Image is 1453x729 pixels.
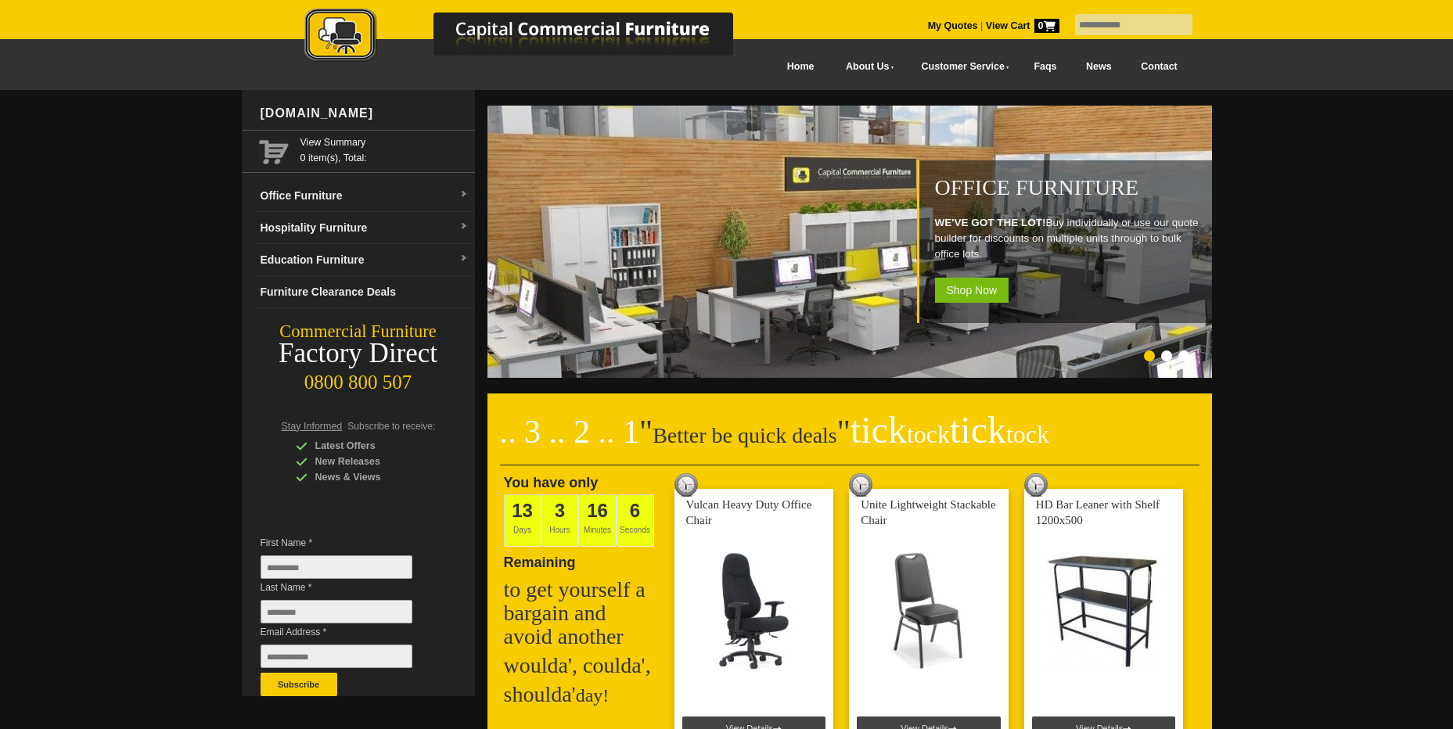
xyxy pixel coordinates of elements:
[500,418,1199,465] h2: Better be quick deals
[504,683,660,707] h2: shoulda'
[674,473,698,497] img: tick tock deal clock
[555,500,565,521] span: 3
[261,580,436,595] span: Last Name *
[504,494,541,547] span: Days
[512,500,533,521] span: 13
[261,8,809,65] img: Capital Commercial Furniture Logo
[576,685,610,706] span: day!
[347,421,435,432] span: Subscribe to receive:
[296,454,444,469] div: New Releases
[1024,473,1048,497] img: tick tock deal clock
[261,624,436,640] span: Email Address *
[904,49,1019,84] a: Customer Service
[504,578,660,648] h2: to get yourself a bargain and avoid another
[487,106,1215,378] img: Office Furniture
[282,421,343,432] span: Stay Informed
[500,414,640,450] span: .. 3 .. 2 .. 1
[587,500,608,521] span: 16
[296,469,444,485] div: News & Views
[849,473,872,497] img: tick tock deal clock
[1144,350,1155,361] li: Page dot 1
[261,535,436,551] span: First Name *
[907,420,950,448] span: tock
[1161,350,1172,361] li: Page dot 2
[242,321,475,343] div: Commercial Furniture
[1034,19,1059,33] span: 0
[254,276,475,308] a: Furniture Clearance Deals
[504,654,660,677] h2: woulda', coulda',
[541,494,579,547] span: Hours
[986,20,1059,31] strong: View Cart
[639,414,653,450] span: "
[261,645,412,668] input: Email Address *
[1006,420,1049,448] span: tock
[851,409,1049,451] span: tick tick
[300,135,469,163] span: 0 item(s), Total:
[261,600,412,623] input: Last Name *
[928,20,978,31] a: My Quotes
[254,212,475,244] a: Hospitality Furnituredropdown
[459,222,469,232] img: dropdown
[829,49,904,84] a: About Us
[300,135,469,150] a: View Summary
[487,369,1215,380] a: Office Furniture WE'VE GOT THE LOT!Buy individually or use our quote builder for discounts on mul...
[459,190,469,199] img: dropdown
[504,548,576,570] span: Remaining
[1020,49,1072,84] a: Faqs
[242,364,475,393] div: 0800 800 507
[504,475,599,490] span: You have only
[579,494,617,547] span: Minutes
[254,90,475,137] div: [DOMAIN_NAME]
[254,244,475,276] a: Education Furnituredropdown
[983,20,1059,31] a: View Cart0
[459,254,469,264] img: dropdown
[242,343,475,364] div: Factory Direct
[935,278,1009,303] span: Shop Now
[935,215,1204,262] p: Buy individually or use our quote builder for discounts on multiple units through to bulk office ...
[935,176,1204,199] h1: Office Furniture
[261,673,337,696] button: Subscribe
[1071,49,1126,84] a: News
[261,555,412,579] input: First Name *
[296,438,444,454] div: Latest Offers
[1178,350,1189,361] li: Page dot 3
[254,180,475,212] a: Office Furnituredropdown
[1126,49,1192,84] a: Contact
[617,494,654,547] span: Seconds
[630,500,640,521] span: 6
[261,8,809,70] a: Capital Commercial Furniture Logo
[935,217,1046,228] strong: WE'VE GOT THE LOT!
[837,414,1049,450] span: "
